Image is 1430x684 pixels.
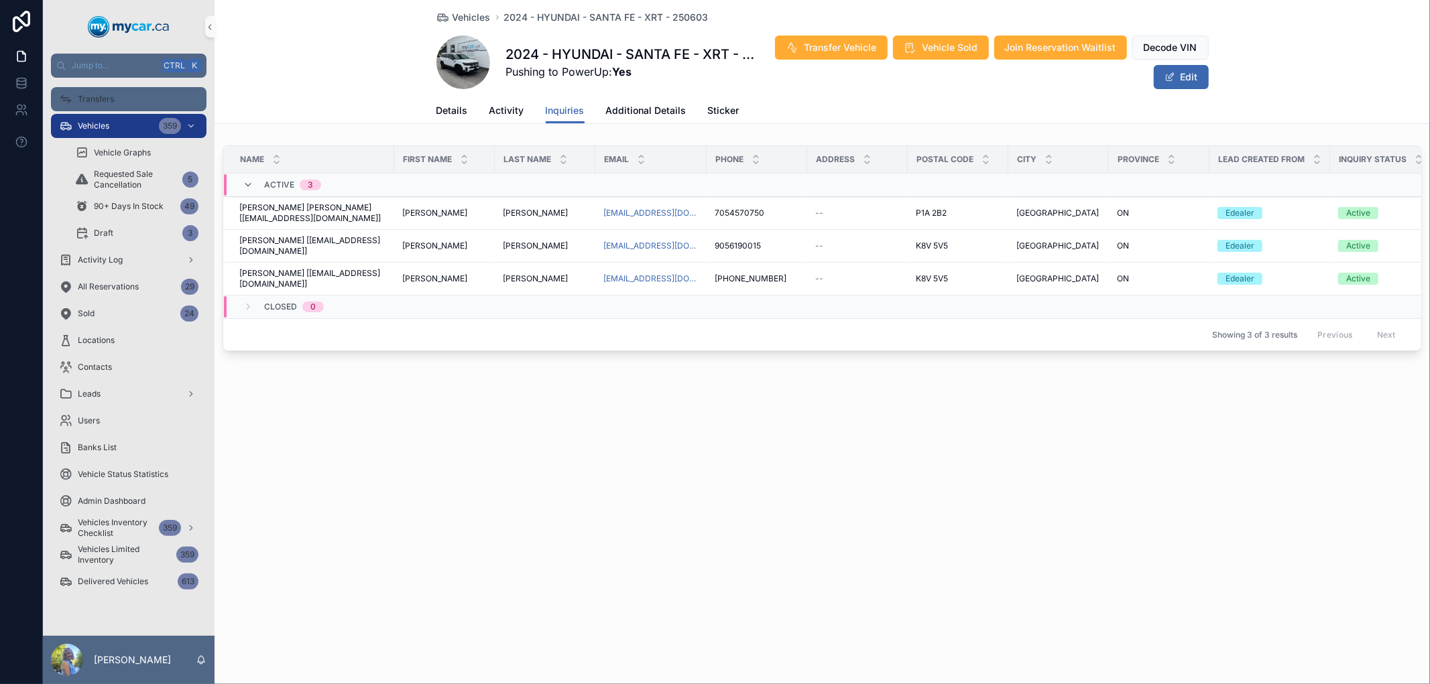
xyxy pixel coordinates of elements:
span: -- [815,273,823,284]
a: [GEOGRAPHIC_DATA] [1016,273,1101,284]
span: Province [1118,154,1159,165]
button: Edit [1154,65,1209,89]
span: City [1017,154,1036,165]
p: [PERSON_NAME] [94,653,171,667]
a: [EMAIL_ADDRESS][DOMAIN_NAME] [603,208,699,218]
span: Inquiries [546,104,585,117]
span: Sticker [708,104,739,117]
span: Sold [78,308,95,319]
a: Sold24 [51,301,206,326]
span: Closed [264,301,297,312]
div: 49 [180,198,198,214]
strong: Yes [613,65,632,78]
span: Vehicles Limited Inventory [78,544,171,565]
span: Additional Details [606,104,687,117]
div: 3 [308,180,313,190]
a: Users [51,409,206,433]
a: All Reservations29 [51,275,206,299]
a: [EMAIL_ADDRESS][DOMAIN_NAME] [603,273,699,284]
span: Jump to... [72,60,157,71]
span: Users [78,415,100,426]
span: Ctrl [162,59,186,72]
a: 90+ Days In Stock49 [67,194,206,218]
span: Active [264,180,294,190]
span: Requested Sale Cancellation [94,169,177,190]
span: Postal Code [916,154,973,165]
img: App logo [88,16,170,38]
span: K8V 5V5 [916,273,948,284]
div: Edealer [1226,240,1254,252]
a: [PHONE_NUMBER] [715,273,799,284]
span: Delivered Vehicles [78,576,148,587]
a: Contacts [51,355,206,379]
a: Vehicles [436,11,491,24]
a: [EMAIL_ADDRESS][DOMAIN_NAME] [603,241,699,251]
span: Pushing to PowerUp: [506,64,761,80]
span: [PERSON_NAME] [402,273,467,284]
div: 359 [159,520,181,536]
div: Active [1346,273,1370,285]
span: [PERSON_NAME] [503,241,568,251]
div: 24 [180,305,198,322]
a: [PERSON_NAME] [503,273,587,284]
span: Transfers [78,94,114,105]
span: [PHONE_NUMBER] [715,273,786,284]
span: Leads [78,389,101,399]
div: Active [1346,207,1370,219]
span: Phone [715,154,743,165]
button: Transfer Vehicle [775,36,888,60]
a: Additional Details [606,98,687,125]
a: [GEOGRAPHIC_DATA] [1016,208,1101,218]
a: -- [815,208,900,218]
span: Join Reservation Waitlist [1005,41,1116,54]
span: Draft [94,228,113,238]
a: [PERSON_NAME] [[EMAIL_ADDRESS][DOMAIN_NAME]] [239,235,386,257]
span: [PERSON_NAME] [[EMAIL_ADDRESS][DOMAIN_NAME]] [239,268,386,289]
a: Banks List [51,435,206,460]
div: 29 [181,279,198,295]
a: Vehicle Status Statistics [51,462,206,486]
span: [PERSON_NAME] [503,208,568,218]
span: ON [1117,208,1129,218]
span: [PERSON_NAME] [503,273,568,284]
span: Activity Log [78,255,123,265]
a: 2024 - HYUNDAI - SANTA FE - XRT - 250603 [504,11,709,24]
span: All Reservations [78,281,139,292]
span: K [189,60,200,71]
div: 359 [159,118,181,134]
span: Lead Created From [1218,154,1305,165]
span: Name [240,154,264,165]
a: [PERSON_NAME] [PERSON_NAME] [[EMAIL_ADDRESS][DOMAIN_NAME]] [239,202,386,224]
div: 5 [182,172,198,188]
div: Edealer [1226,207,1254,219]
span: Banks List [78,442,117,453]
span: First Name [403,154,452,165]
a: Active [1338,240,1424,252]
span: Vehicles [78,121,109,131]
a: Vehicles359 [51,114,206,138]
span: Transfer Vehicle [805,41,877,54]
span: 9056190015 [715,241,761,251]
a: K8V 5V5 [916,241,1000,251]
h1: 2024 - HYUNDAI - SANTA FE - XRT - 250603 [506,45,761,64]
span: Details [436,104,468,117]
a: P1A 2B2 [916,208,1000,218]
span: ON [1117,273,1129,284]
a: Requested Sale Cancellation5 [67,167,206,192]
button: Vehicle Sold [893,36,989,60]
a: Leads [51,382,206,406]
span: [GEOGRAPHIC_DATA] [1016,273,1099,284]
span: K8V 5V5 [916,241,948,251]
a: Draft3 [67,221,206,245]
button: Join Reservation Waitlist [994,36,1127,60]
span: [PERSON_NAME] [402,208,467,218]
a: 9056190015 [715,241,799,251]
span: Activity [489,104,524,117]
a: Transfers [51,87,206,111]
button: Jump to...CtrlK [51,54,206,78]
a: Locations [51,328,206,352]
a: [PERSON_NAME] [503,208,587,218]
